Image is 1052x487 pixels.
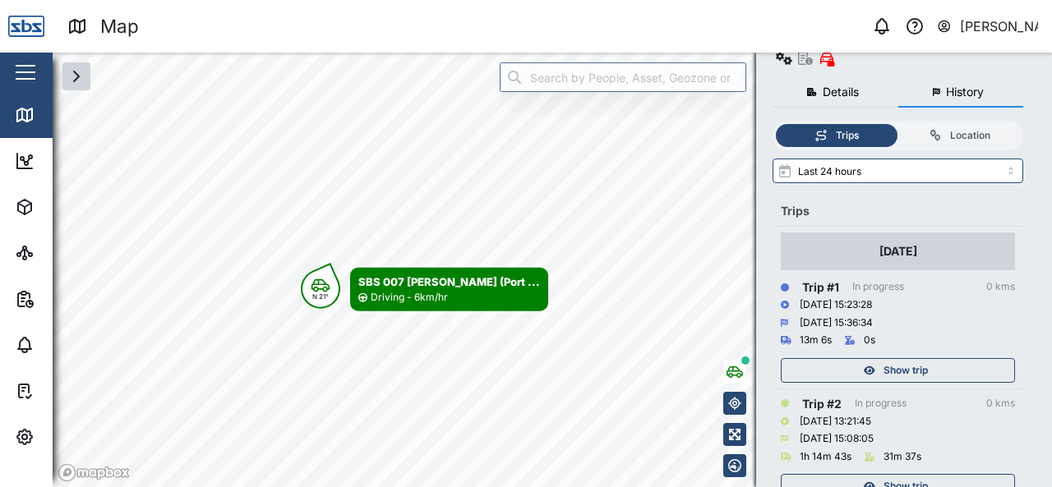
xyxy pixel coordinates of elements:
div: [PERSON_NAME] [960,16,1039,37]
div: 0 kms [986,279,1015,295]
input: Search by People, Asset, Geozone or Place [500,62,746,92]
div: [DATE] 15:08:05 [800,431,874,447]
div: Tasks [43,382,88,400]
input: Select range [773,159,1023,183]
div: Map [43,106,80,124]
div: Map marker [301,268,548,311]
div: SBS 007 [PERSON_NAME] (Port ... [358,273,540,290]
div: Assets [43,198,94,216]
div: 13m 6s [800,333,832,348]
span: History [946,86,984,98]
div: Alarms [43,336,94,354]
div: [DATE] 15:36:34 [800,315,873,331]
div: [DATE] 13:21:45 [800,414,871,430]
div: N 21° [312,293,329,300]
div: Map [100,12,139,41]
div: In progress [852,279,904,295]
div: Trips [836,128,859,144]
div: Location [950,128,990,144]
a: Mapbox logo [58,463,130,482]
canvas: Map [53,53,1052,487]
div: Trip # 1 [802,278,839,296]
div: [DATE] 15:23:28 [800,297,872,313]
div: Sites [43,244,82,262]
span: Details [823,86,859,98]
div: Dashboard [43,152,117,170]
span: Show trip [884,359,928,382]
img: Main Logo [8,8,44,44]
div: Driving - 6km/hr [371,290,448,306]
div: Trips [781,202,1015,220]
div: 0s [864,333,875,348]
div: [DATE] [879,242,917,260]
button: [PERSON_NAME] [936,15,1039,38]
div: In progress [855,396,907,411]
div: Trip # 2 [802,395,842,413]
button: Show trip [781,358,1015,383]
div: Reports [43,290,99,308]
div: 0 kms [986,396,1015,411]
div: 31m 37s [884,449,921,465]
div: Settings [43,428,101,446]
div: 1h 14m 43s [800,449,851,465]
